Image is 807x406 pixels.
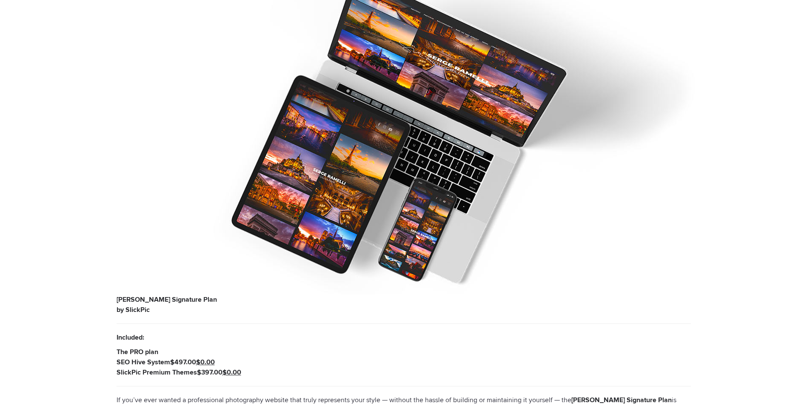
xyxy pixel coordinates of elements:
b: Included: [117,333,144,342]
i: $497.00 [170,358,196,366]
b: SlickPic Premium Themes [117,368,197,377]
u: $0.00 [196,358,215,366]
u: $0.00 [222,368,241,377]
b: by SlickPic [117,306,150,314]
i: $397.00 [197,368,222,377]
b: SEO Hive System [117,358,170,366]
b: The PRO plan [117,348,158,356]
b: [PERSON_NAME] Signature Plan [117,295,217,304]
b: [PERSON_NAME] Signature Plan [571,396,672,404]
